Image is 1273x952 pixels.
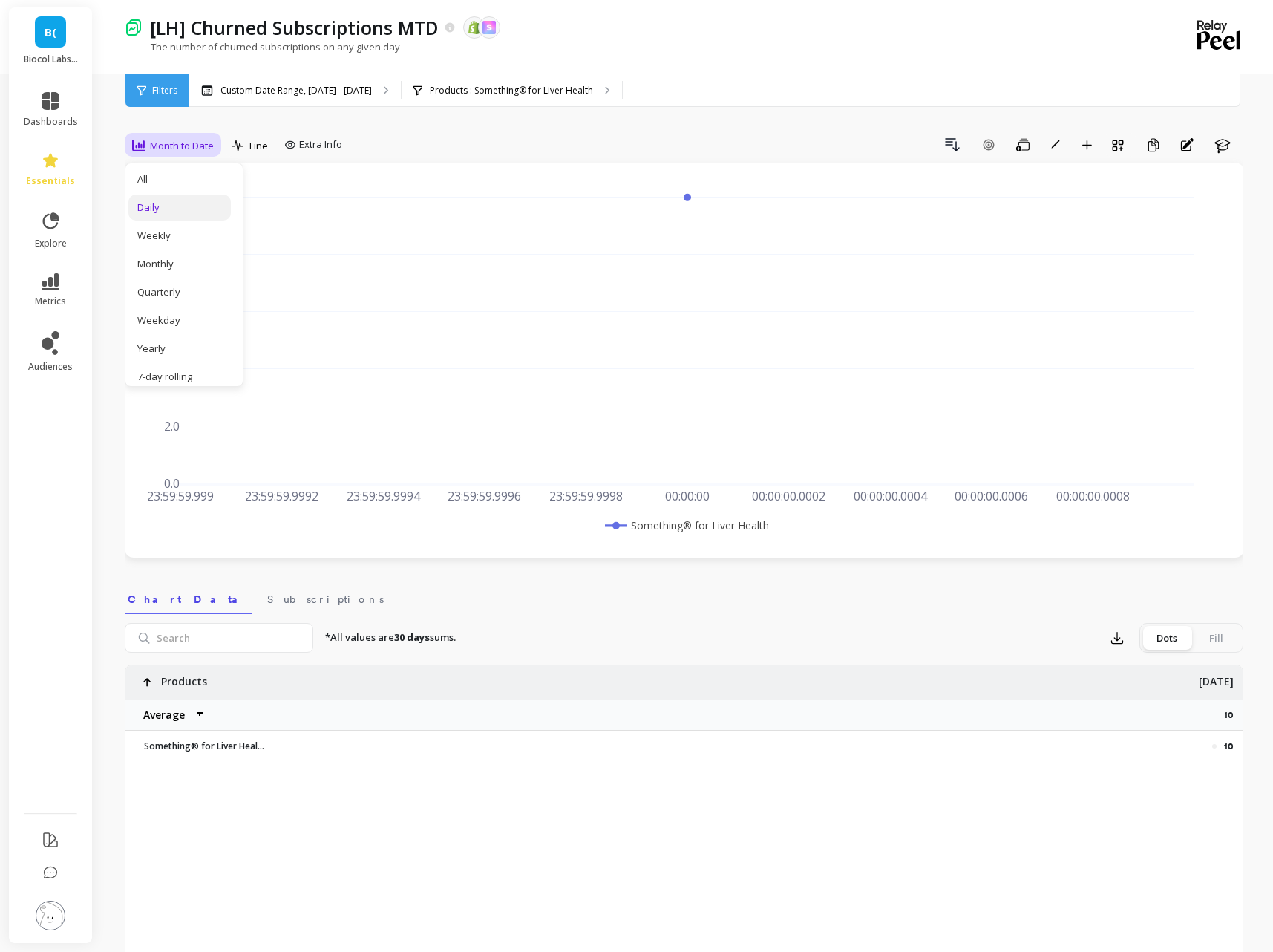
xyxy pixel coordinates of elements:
p: 10 [1224,709,1243,721]
span: Line [249,139,268,153]
div: Weekday [137,313,222,327]
div: 7-day rolling [137,370,222,384]
img: profile picture [36,901,65,930]
span: essentials [26,175,75,187]
p: Something® for Liver Health [135,740,265,752]
p: 10 [1224,740,1234,752]
span: B( [45,24,56,41]
div: Monthly [137,257,222,271]
p: The number of churned subscriptions on any given day [125,40,400,53]
input: Search [125,623,313,653]
div: All [137,172,222,186]
img: api.shopify.svg [468,21,481,34]
span: dashboards [24,116,78,128]
span: Chart Data [128,592,249,607]
span: Filters [152,85,177,97]
div: Fill [1191,626,1240,650]
p: Products [161,665,207,689]
img: header icon [125,19,143,36]
img: api.skio.svg [482,21,496,34]
p: Biocol Labs (US) [24,53,78,65]
span: metrics [35,296,66,307]
nav: Tabs [125,580,1243,614]
p: *All values are sums. [325,630,456,645]
p: Products : Something® for Liver Health [430,85,593,97]
span: Extra Info [299,137,342,152]
span: Subscriptions [267,592,384,607]
span: explore [35,238,67,250]
p: [LH] Churned Subscriptions MTD [150,15,439,40]
span: audiences [28,361,73,373]
div: Weekly [137,229,222,243]
p: Custom Date Range, [DATE] - [DATE] [220,85,372,97]
div: Daily [137,200,222,215]
div: Yearly [137,342,222,356]
div: Dots [1142,626,1191,650]
span: Month to Date [150,139,214,153]
p: [DATE] [1199,665,1234,689]
div: Quarterly [137,285,222,299]
strong: 30 days [394,630,430,644]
